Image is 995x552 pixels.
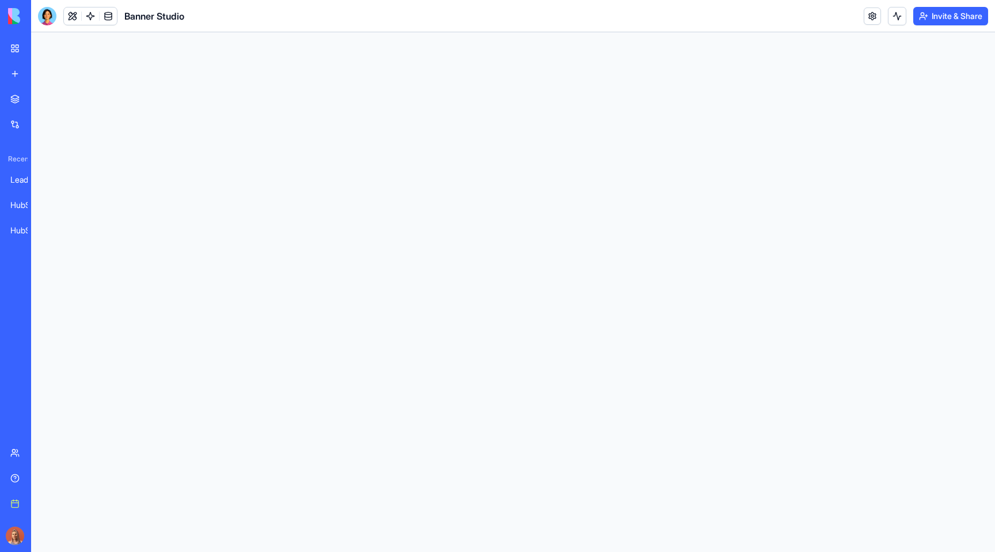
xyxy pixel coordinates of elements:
a: Lead Research & Outreach System [3,168,50,191]
span: Banner Studio [124,9,184,23]
img: logo [8,8,79,24]
div: Lead Research & Outreach System [10,174,43,186]
div: HubSpot Lead Intelligence Hub [10,225,43,236]
a: HubSpot Lead Research [3,194,50,217]
div: HubSpot Lead Research [10,199,43,211]
a: HubSpot Lead Intelligence Hub [3,219,50,242]
button: Invite & Share [913,7,988,25]
img: Marina_gj5dtt.jpg [6,527,24,545]
span: Recent [3,154,28,164]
